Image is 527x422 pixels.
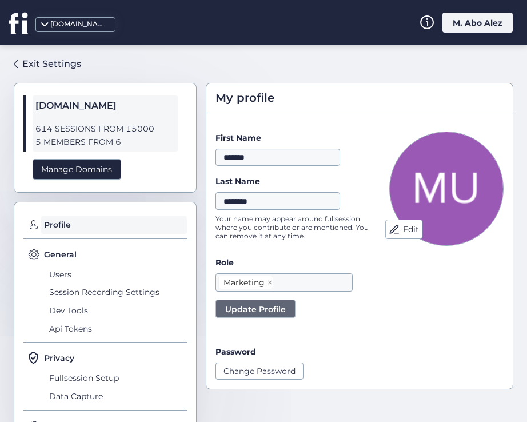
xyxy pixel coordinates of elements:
[33,159,121,180] div: Manage Domains
[215,175,340,188] label: Last Name
[22,57,81,71] div: Exit Settings
[442,13,513,33] div: M. Abo Alez
[225,303,286,316] span: Update Profile
[35,98,175,113] span: [DOMAIN_NAME]
[385,220,422,239] button: Edit
[46,265,187,284] span: Users
[215,89,274,107] span: My profile
[215,300,296,318] button: Update Profile
[35,122,175,136] span: 614 SESSIONS FROM 15000
[46,301,187,320] span: Dev Tools
[46,387,187,405] span: Data Capture
[46,320,187,338] span: Api Tokens
[215,256,371,269] label: Role
[389,132,504,246] img: Avatar Picture
[218,276,273,289] nz-select-item: Marketing
[215,214,371,240] p: Your name may appear around fullsession where you contribute or are mentioned. You can remove it ...
[44,352,74,364] span: Privacy
[215,363,304,380] button: Change Password
[46,369,187,387] span: Fullsession Setup
[215,132,340,144] label: First Name
[215,347,256,357] label: Password
[35,136,175,149] span: 5 MEMBERS FROM 6
[14,54,81,74] a: Exit Settings
[46,284,187,302] span: Session Recording Settings
[223,276,265,289] div: Marketing
[50,19,107,30] div: [DOMAIN_NAME]
[41,216,187,234] span: Profile
[44,248,77,261] span: General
